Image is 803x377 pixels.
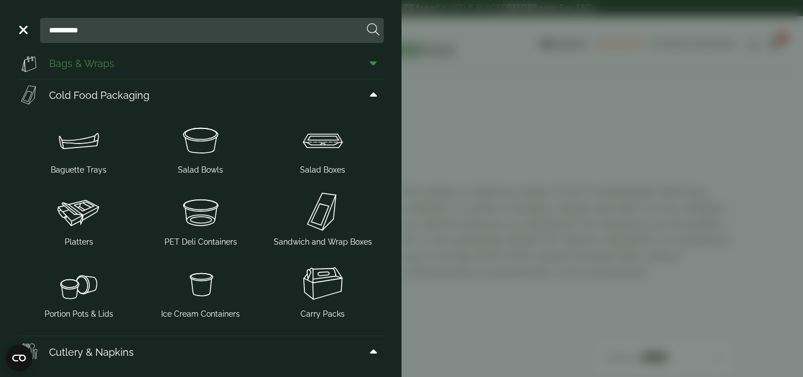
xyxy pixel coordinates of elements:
[178,164,223,176] span: Salad Bowls
[266,115,379,178] a: Salad Boxes
[45,308,113,320] span: Portion Pots & Lids
[51,164,107,176] span: Baguette Trays
[18,79,384,111] a: Cold Food Packaging
[22,115,136,178] a: Baguette Trays
[22,117,136,162] img: Baguette_tray.svg
[144,259,258,322] a: Ice Cream Containers
[22,189,136,234] img: Platter.svg
[18,84,40,106] img: Sandwich_box.svg
[266,187,379,250] a: Sandwich and Wrap Boxes
[6,345,32,371] button: Open CMP widget
[266,261,379,306] img: Picnic_box.svg
[18,336,384,368] a: Cutlery & Napkins
[300,164,345,176] span: Salad Boxes
[144,261,258,306] img: SoupNoodle_container.svg
[22,259,136,322] a: Portion Pots & Lids
[161,308,240,320] span: Ice Cream Containers
[49,345,134,360] span: Cutlery & Napkins
[49,56,114,71] span: Bags & Wraps
[49,88,149,103] span: Cold Food Packaging
[266,259,379,322] a: Carry Packs
[65,236,93,248] span: Platters
[266,189,379,234] img: Sandwich_box.svg
[144,115,258,178] a: Salad Bowls
[144,117,258,162] img: SoupNsalad_bowls.svg
[266,117,379,162] img: Salad_box.svg
[22,261,136,306] img: PortionPots.svg
[18,341,40,363] img: Cutlery.svg
[165,236,237,248] span: PET Deli Containers
[18,52,40,74] img: Paper_carriers.svg
[301,308,345,320] span: Carry Packs
[144,189,258,234] img: PetDeli_container.svg
[274,236,372,248] span: Sandwich and Wrap Boxes
[18,47,384,79] a: Bags & Wraps
[22,187,136,250] a: Platters
[144,187,258,250] a: PET Deli Containers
